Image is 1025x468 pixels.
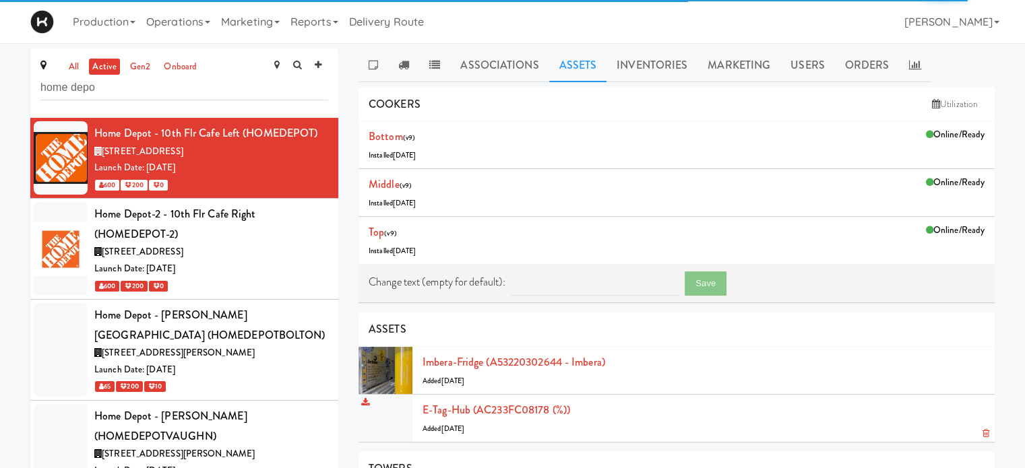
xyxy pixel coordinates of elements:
a: Users [780,48,835,82]
img: Micromart [30,10,54,34]
span: Installed [369,150,416,160]
span: [STREET_ADDRESS][PERSON_NAME] [102,346,255,359]
a: Orders [835,48,900,82]
span: [STREET_ADDRESS][PERSON_NAME] [102,447,255,460]
li: Home Depot - [PERSON_NAME][GEOGRAPHIC_DATA] (HOMEDEPOTBOLTON)[STREET_ADDRESS][PERSON_NAME]Launch ... [30,300,338,401]
span: [DATE] [441,424,465,434]
a: Inventories [607,48,697,82]
label: Change text (empty for default): [369,272,505,292]
a: Imbera-fridge (A53220302644 - imbera) [423,354,605,370]
a: E-tag-hub (AC233FC08178 (%)) [423,402,570,417]
a: onboard [160,59,200,75]
li: Home Depot-2 - 10th Flr Cafe Right (HOMEDEPOT-2)[STREET_ADDRESS]Launch Date: [DATE] 600 200 0 [30,199,338,300]
div: Online/Ready [926,127,985,143]
span: (v9) [403,133,415,143]
span: COOKERS [369,96,421,112]
span: [DATE] [393,150,416,160]
a: active [89,59,120,75]
div: Launch Date: [DATE] [94,362,328,378]
span: [STREET_ADDRESS] [102,245,183,258]
button: Save [685,271,726,296]
a: Associations [450,48,549,82]
div: Online/Ready [926,222,985,239]
span: (v9) [384,228,396,238]
span: Added [423,376,464,386]
div: Launch Date: [DATE] [94,160,328,176]
span: 65 [95,381,115,392]
span: 200 [121,281,147,292]
span: 0 [149,281,168,292]
span: 10 [144,381,166,392]
span: Added [423,424,464,434]
span: [STREET_ADDRESS] [102,145,183,158]
a: Utilization [925,94,985,114]
span: Installed [369,198,416,208]
div: Launch Date: [DATE] [94,261,328,277]
span: 600 [95,281,119,292]
span: 200 [116,381,142,392]
li: Home Depot - 10th Flr Cafe Left (HOMEDEPOT)[STREET_ADDRESS]Launch Date: [DATE] 600 200 0 [30,118,338,199]
span: 0 [149,180,168,191]
div: Online/Ready [926,174,985,191]
span: 200 [121,180,147,191]
a: all [65,59,82,75]
span: [DATE] [441,376,465,386]
div: Home Depot-2 - 10th Flr Cafe Right (HOMEDEPOT-2) [94,204,328,244]
span: ASSETS [369,321,406,337]
div: Home Depot - [PERSON_NAME] (HOMEDEPOTVAUGHN) [94,406,328,446]
a: Marketing [697,48,780,82]
div: Home Depot - 10th Flr Cafe Left (HOMEDEPOT) [94,123,328,143]
a: Bottom [369,129,403,144]
div: Home Depot - [PERSON_NAME][GEOGRAPHIC_DATA] (HOMEDEPOTBOLTON) [94,305,328,345]
span: Installed [369,246,416,256]
span: [DATE] [393,198,416,208]
a: Assets [549,48,607,82]
span: (v9) [400,180,412,191]
input: Search site [40,75,328,100]
a: gen2 [127,59,154,75]
a: Middle [369,176,400,192]
span: [DATE] [393,246,416,256]
span: 600 [95,180,119,191]
a: Top [369,224,384,240]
